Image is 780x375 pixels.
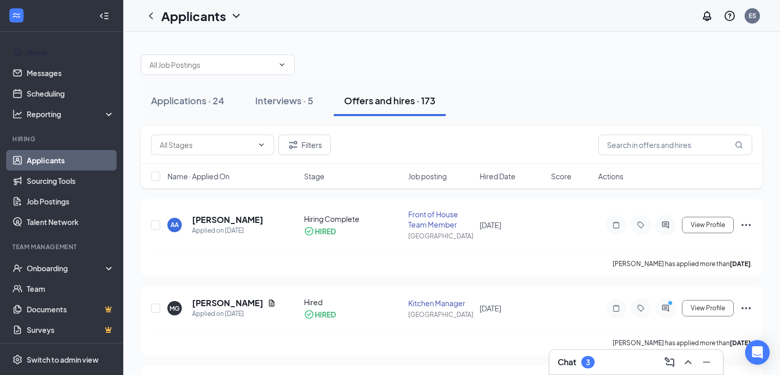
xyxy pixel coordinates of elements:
div: [GEOGRAPHIC_DATA] [408,310,473,319]
span: Hired Date [480,171,516,181]
div: Applications · 24 [151,94,224,107]
svg: Document [268,299,276,307]
svg: Tag [635,304,647,312]
svg: ComposeMessage [663,356,676,368]
svg: Filter [287,139,299,151]
a: SurveysCrown [27,320,115,340]
div: Switch to admin view [27,354,99,365]
span: Job posting [408,171,447,181]
div: AA [170,220,179,229]
svg: ActiveChat [659,304,672,312]
div: Reporting [27,109,115,119]
a: Talent Network [27,212,115,232]
h5: [PERSON_NAME] [192,297,263,309]
div: Open Intercom Messenger [745,340,770,365]
input: All Job Postings [149,59,274,70]
p: [PERSON_NAME] has applied more than . [613,259,752,268]
svg: ChevronDown [257,141,265,149]
div: Applied on [DATE] [192,226,263,236]
svg: ChevronLeft [145,10,157,22]
h5: [PERSON_NAME] [192,214,263,226]
a: Job Postings [27,191,115,212]
svg: MagnifyingGlass [735,141,743,149]
svg: CheckmarkCircle [304,309,314,320]
svg: WorkstreamLogo [11,10,22,21]
a: Home [27,42,115,63]
p: [PERSON_NAME] has applied more than . [613,339,752,347]
svg: Notifications [701,10,713,22]
div: ES [749,11,756,20]
div: Kitchen Manager [408,298,473,308]
svg: Analysis [12,109,23,119]
a: Team [27,278,115,299]
svg: PrimaryDot [665,300,678,308]
button: View Profile [682,300,734,316]
span: Name · Applied On [167,171,230,181]
svg: UserCheck [12,263,23,273]
h1: Applicants [161,7,226,25]
div: Front of House Team Member [408,209,473,230]
span: [DATE] [480,304,501,313]
span: View Profile [691,221,725,229]
svg: Note [610,221,622,229]
span: [DATE] [480,220,501,230]
button: ComposeMessage [661,354,678,370]
svg: Ellipses [740,302,752,314]
div: Interviews · 5 [255,94,313,107]
svg: Collapse [99,11,109,21]
div: MG [169,304,180,313]
b: [DATE] [730,339,751,347]
div: Team Management [12,242,112,251]
div: Hiring [12,135,112,143]
a: Sourcing Tools [27,171,115,191]
span: Score [551,171,572,181]
svg: Tag [635,221,647,229]
div: [GEOGRAPHIC_DATA] [408,232,473,240]
svg: ActiveChat [659,221,672,229]
svg: CheckmarkCircle [304,226,314,236]
div: Applied on [DATE] [192,309,276,319]
svg: Ellipses [740,219,752,231]
span: View Profile [691,305,725,312]
div: Hired [304,297,402,307]
svg: ChevronDown [278,61,286,69]
a: DocumentsCrown [27,299,115,320]
input: All Stages [160,139,253,151]
span: Stage [304,171,325,181]
svg: Settings [12,354,23,365]
a: Messages [27,63,115,83]
div: HIRED [315,309,336,320]
div: Offers and hires · 173 [344,94,435,107]
button: Minimize [698,354,715,370]
div: Hiring Complete [304,214,402,224]
h3: Chat [558,357,576,368]
button: Filter Filters [278,135,331,155]
svg: ChevronUp [682,356,694,368]
div: Onboarding [27,263,106,273]
button: ChevronUp [680,354,696,370]
svg: Note [610,304,622,312]
svg: ChevronDown [230,10,242,22]
svg: QuestionInfo [724,10,736,22]
input: Search in offers and hires [598,135,752,155]
svg: Minimize [700,356,713,368]
a: Applicants [27,150,115,171]
b: [DATE] [730,260,751,268]
span: Actions [598,171,623,181]
div: HIRED [315,226,336,236]
a: Scheduling [27,83,115,104]
div: 3 [586,358,590,367]
button: View Profile [682,217,734,233]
